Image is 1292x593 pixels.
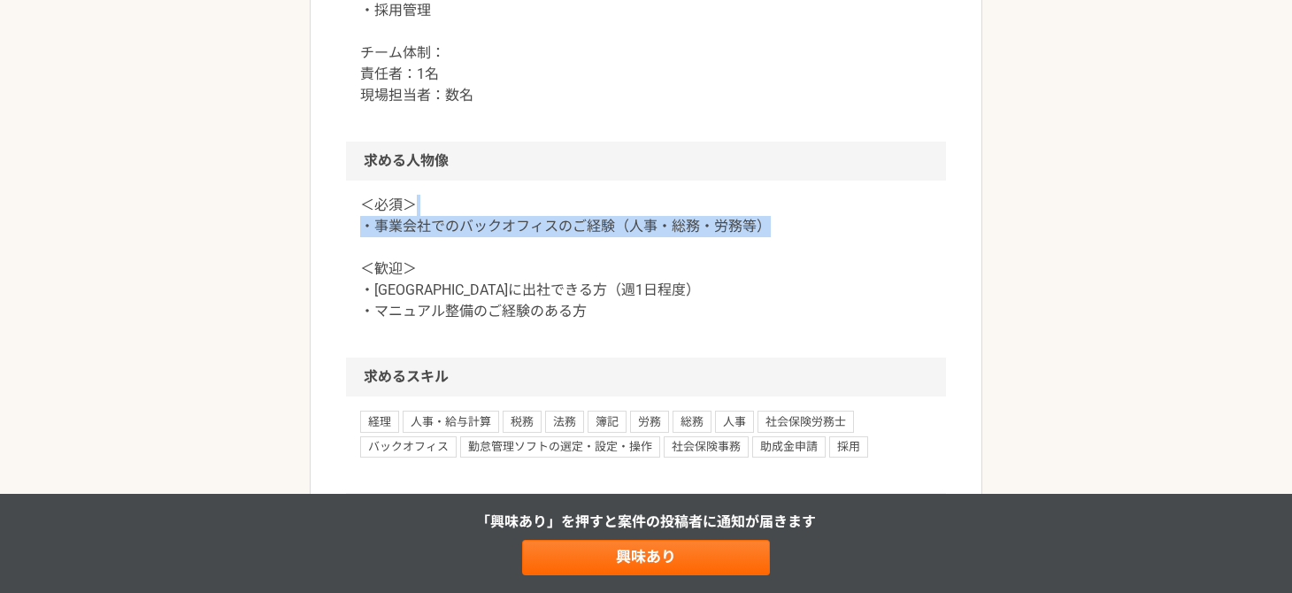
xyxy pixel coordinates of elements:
[664,436,749,458] span: 社会保険事務
[758,411,854,432] span: 社会保険労務士
[346,358,946,397] h2: 求めるスキル
[630,411,669,432] span: 労務
[346,142,946,181] h2: 求める人物像
[715,411,754,432] span: 人事
[673,411,711,432] span: 総務
[588,411,627,432] span: 簿記
[403,411,499,432] span: 人事・給与計算
[360,436,457,458] span: バックオフィス
[522,540,770,575] a: 興味あり
[829,436,868,458] span: 採用
[752,436,826,458] span: 助成金申請
[460,436,660,458] span: 勤怠管理ソフトの選定・設定・操作
[476,512,816,533] p: 「興味あり」を押すと 案件の投稿者に通知が届きます
[360,195,932,322] p: ＜必須＞ ・事業会社でのバックオフィスのご経験（人事・総務・労務等） ＜歓迎＞ ・[GEOGRAPHIC_DATA]に出社できる方（週1日程度） ・マニュアル整備のご経験のある方
[360,411,399,432] span: 経理
[545,411,584,432] span: 法務
[503,411,542,432] span: 税務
